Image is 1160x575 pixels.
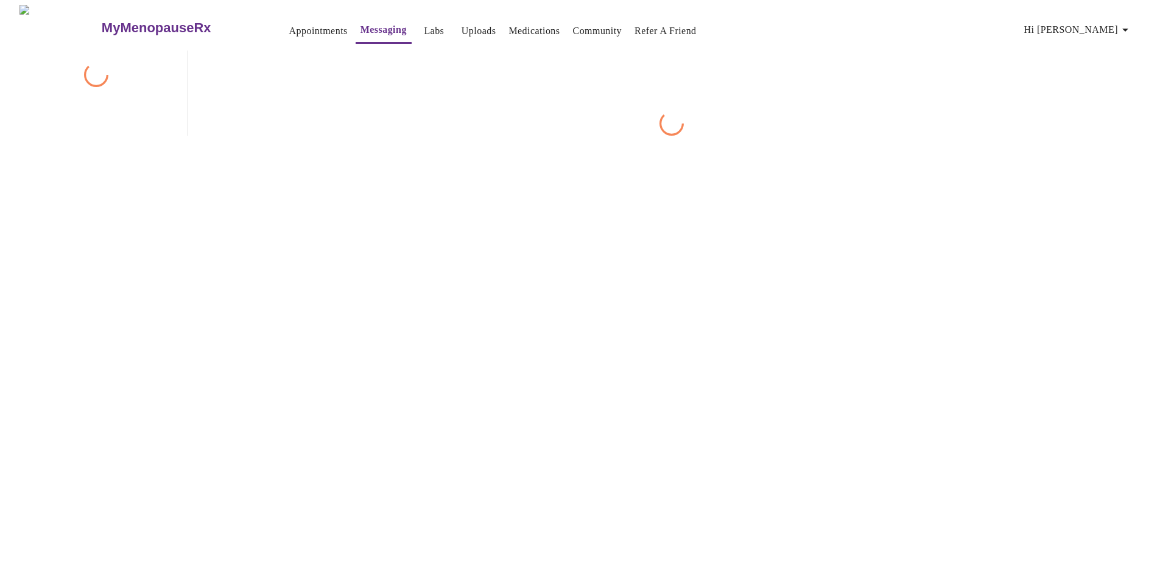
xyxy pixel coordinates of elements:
[508,23,560,40] a: Medications
[100,7,259,49] a: MyMenopauseRx
[356,18,412,44] button: Messaging
[19,5,100,51] img: MyMenopauseRx Logo
[630,19,701,43] button: Refer a Friend
[1019,18,1137,42] button: Hi [PERSON_NAME]
[424,23,444,40] a: Labs
[568,19,627,43] button: Community
[415,19,454,43] button: Labs
[462,23,496,40] a: Uploads
[504,19,564,43] button: Medications
[573,23,622,40] a: Community
[360,21,407,38] a: Messaging
[284,19,353,43] button: Appointments
[457,19,501,43] button: Uploads
[102,20,211,36] h3: MyMenopauseRx
[634,23,697,40] a: Refer a Friend
[289,23,348,40] a: Appointments
[1024,21,1133,38] span: Hi [PERSON_NAME]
